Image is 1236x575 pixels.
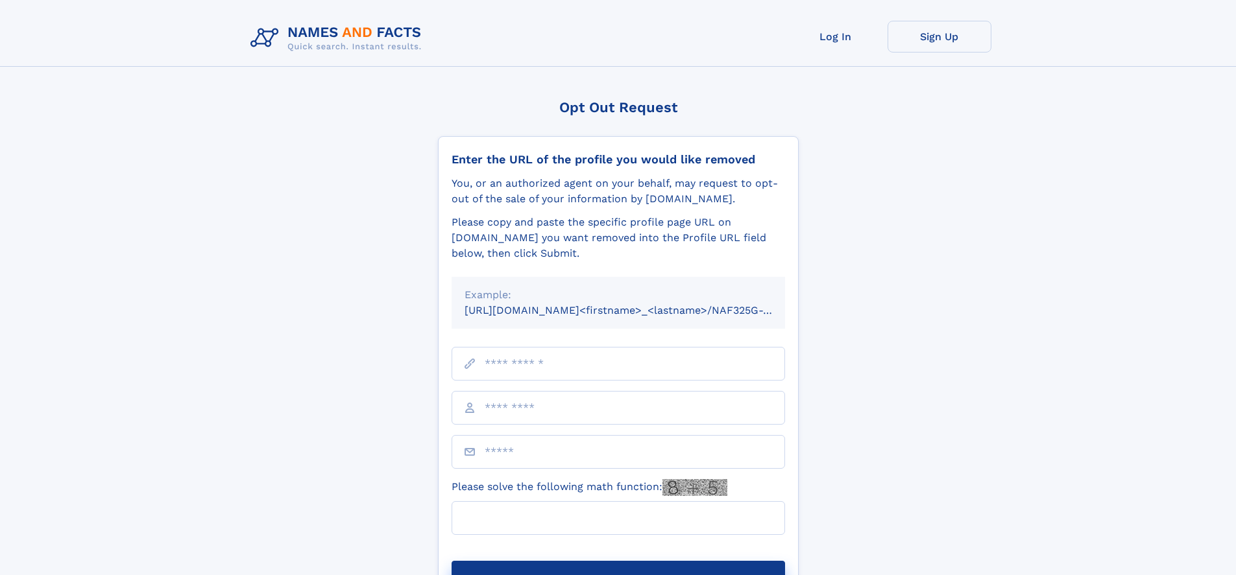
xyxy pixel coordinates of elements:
[465,304,810,316] small: [URL][DOMAIN_NAME]<firstname>_<lastname>/NAF325G-xxxxxxxx
[452,176,785,207] div: You, or an authorized agent on your behalf, may request to opt-out of the sale of your informatio...
[784,21,888,53] a: Log In
[465,287,772,303] div: Example:
[438,99,799,115] div: Opt Out Request
[245,21,432,56] img: Logo Names and Facts
[452,215,785,261] div: Please copy and paste the specific profile page URL on [DOMAIN_NAME] you want removed into the Pr...
[452,479,727,496] label: Please solve the following math function:
[452,152,785,167] div: Enter the URL of the profile you would like removed
[888,21,991,53] a: Sign Up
